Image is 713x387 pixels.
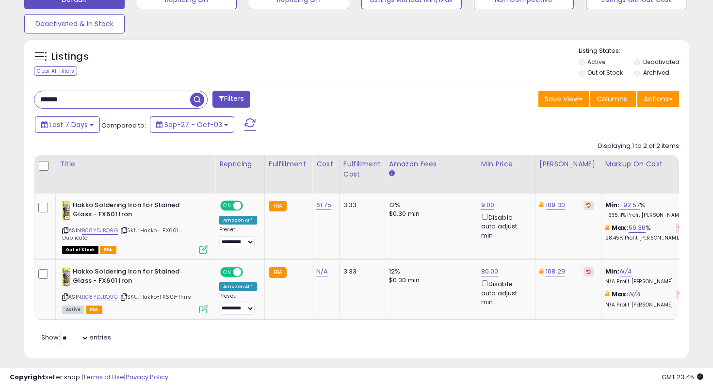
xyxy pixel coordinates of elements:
[579,47,689,56] p: Listing States:
[637,91,679,107] button: Actions
[242,202,257,210] span: OFF
[481,200,495,210] a: 9.00
[10,372,45,382] strong: Copyright
[51,50,89,64] h5: Listings
[119,293,191,301] span: | SKU: Hakko-FX601-Thirs
[587,58,605,66] label: Active
[41,333,111,342] span: Show: entries
[126,372,168,382] a: Privacy Policy
[590,91,636,107] button: Columns
[643,58,680,66] label: Deactivated
[73,201,191,221] b: Hakko Soldering Iron for Stained Glass - FX601 Iron
[73,267,191,288] b: Hakko Soldering Iron for Stained Glass - FX601 Iron
[539,159,597,169] div: [PERSON_NAME]
[62,267,70,287] img: 41uitdYvPeL._SL40_.jpg
[389,267,470,276] div: 12%
[605,267,620,276] b: Min:
[316,159,335,169] div: Cost
[605,302,686,308] p: N/A Profit [PERSON_NAME]
[605,159,689,169] div: Markup on Cost
[587,68,623,77] label: Out of Stock
[605,224,686,242] div: %
[481,159,531,169] div: Min Price
[605,212,686,219] p: -635.11% Profit [PERSON_NAME]
[605,200,620,210] b: Min:
[343,201,377,210] div: 3.33
[612,223,629,232] b: Max:
[10,373,168,382] div: seller snap | |
[619,200,640,210] a: -92.57
[269,159,308,169] div: Fulfillment
[343,159,381,179] div: Fulfillment Cost
[219,282,257,291] div: Amazon AI *
[389,210,470,218] div: $0.30 min
[212,91,250,108] button: Filters
[164,120,222,129] span: Sep-27 - Oct-03
[619,267,631,276] a: N/A
[389,276,470,285] div: $0.30 min
[242,268,257,276] span: OFF
[62,246,98,254] span: All listings that are currently out of stock and unavailable for purchase on Amazon
[643,68,669,77] label: Archived
[629,223,646,233] a: 50.36
[60,159,211,169] div: Title
[662,372,703,382] span: 2025-10-11 23:45 GMT
[343,267,377,276] div: 3.33
[605,201,686,219] div: %
[150,116,234,133] button: Sep-27 - Oct-03
[389,169,395,178] small: Amazon Fees.
[221,268,233,276] span: ON
[597,94,627,104] span: Columns
[24,14,125,33] button: Deactivated & In Stock
[82,226,118,235] a: B08YDJBQ9G
[34,66,77,76] div: Clear All Filters
[62,201,208,253] div: ASIN:
[605,278,686,285] p: N/A Profit [PERSON_NAME]
[389,201,470,210] div: 12%
[546,267,565,276] a: 108.29
[62,267,208,312] div: ASIN:
[62,226,183,241] span: | SKU: Hakko - FX601 - Duplicate
[49,120,88,129] span: Last 7 Days
[316,267,328,276] a: N/A
[83,372,124,382] a: Terms of Use
[481,278,528,306] div: Disable auto adjust min
[601,155,693,193] th: The percentage added to the cost of goods (COGS) that forms the calculator for Min & Max prices.
[100,246,116,254] span: FBA
[538,91,589,107] button: Save View
[62,201,70,220] img: 41uitdYvPeL._SL40_.jpg
[219,159,260,169] div: Repricing
[481,267,499,276] a: 80.00
[219,226,257,248] div: Preset:
[221,202,233,210] span: ON
[219,293,257,315] div: Preset:
[62,306,84,314] span: All listings currently available for purchase on Amazon
[605,235,686,242] p: 28.45% Profit [PERSON_NAME]
[316,200,331,210] a: 61.75
[35,116,100,133] button: Last 7 Days
[598,142,679,151] div: Displaying 1 to 2 of 2 items
[389,159,473,169] div: Amazon Fees
[101,121,146,130] span: Compared to:
[612,290,629,299] b: Max:
[269,201,287,211] small: FBA
[269,267,287,278] small: FBA
[546,200,565,210] a: 109.30
[82,293,118,301] a: B08YDJBQ9G
[481,212,528,240] div: Disable auto adjust min
[629,290,640,299] a: N/A
[219,216,257,225] div: Amazon AI *
[86,306,102,314] span: FBA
